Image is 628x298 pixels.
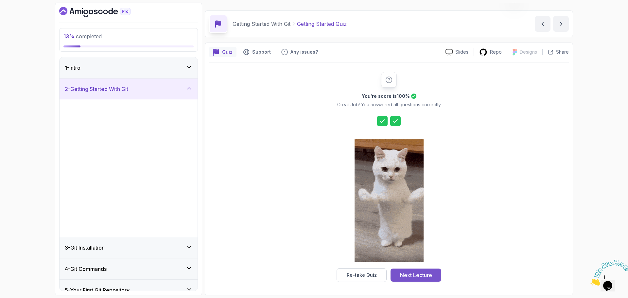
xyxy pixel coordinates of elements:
span: completed [63,33,102,40]
button: Share [542,49,569,55]
h3: 2 - Getting Started With Git [65,85,128,93]
p: Support [252,49,271,55]
p: Repo [490,49,502,55]
button: 3-Git Installation [60,237,198,258]
button: previous content [535,16,550,32]
button: Re-take Quiz [337,268,387,282]
button: 4-Git Commands [60,258,198,279]
p: Designs [520,49,537,55]
p: Share [556,49,569,55]
a: Slides [440,49,474,56]
div: Next Lecture [400,271,432,279]
button: Feedback button [277,47,322,57]
h3: 5 - Your First Git Repository [65,286,130,294]
a: Dashboard [59,7,146,17]
img: cool-cat [355,139,424,262]
h2: You're score is 100 % [362,93,410,99]
span: 13 % [63,33,75,40]
p: Quiz [222,49,233,55]
span: 1 [3,3,5,8]
h3: 1 - Intro [65,64,80,72]
p: Any issues? [290,49,318,55]
img: Chat attention grabber [3,3,43,28]
iframe: chat widget [587,257,628,288]
p: Getting Started With Git [233,20,290,28]
a: Repo [474,48,507,56]
button: next content [553,16,569,32]
h3: 4 - Git Commands [65,265,107,273]
p: Slides [455,49,468,55]
button: Next Lecture [391,269,441,282]
button: quiz button [209,47,236,57]
button: 2-Getting Started With Git [60,79,198,99]
div: Re-take Quiz [347,272,377,278]
p: Getting Started Quiz [297,20,347,28]
h3: 3 - Git Installation [65,244,105,252]
button: Support button [239,47,275,57]
p: Great Job! You answered all questions correctly [337,101,441,108]
button: 1-Intro [60,57,198,78]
